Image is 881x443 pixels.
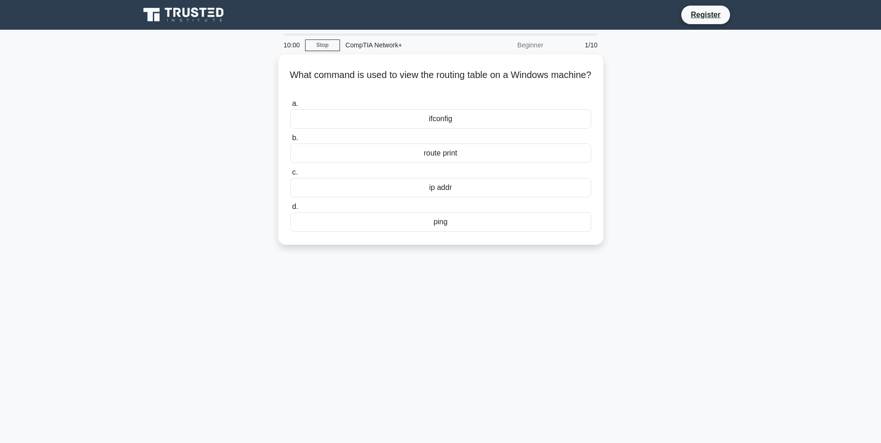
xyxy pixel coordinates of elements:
div: 1/10 [549,36,603,54]
h5: What command is used to view the routing table on a Windows machine? [289,69,592,92]
div: ifconfig [290,109,591,129]
div: ip addr [290,178,591,197]
span: d. [292,202,298,210]
span: c. [292,168,298,176]
div: Beginner [468,36,549,54]
a: Register [685,9,726,20]
span: b. [292,134,298,142]
div: route print [290,143,591,163]
div: 10:00 [278,36,305,54]
span: a. [292,99,298,107]
div: ping [290,212,591,232]
div: CompTIA Network+ [340,36,468,54]
a: Stop [305,39,340,51]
